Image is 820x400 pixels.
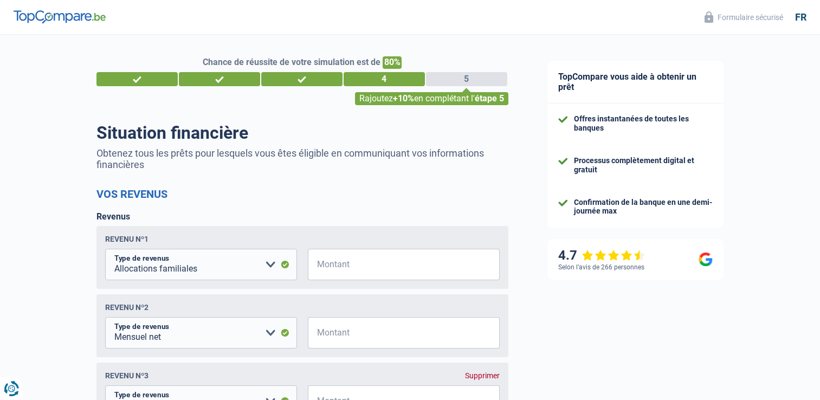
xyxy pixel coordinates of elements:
button: Formulaire sécurisé [698,8,790,26]
div: 1 [96,72,178,86]
div: Confirmation de la banque en une demi-journée max [574,198,713,216]
h1: Situation financière [96,122,508,143]
div: Supprimer [465,371,500,380]
div: Selon l’avis de 266 personnes [558,263,644,271]
div: Processus complètement digital et gratuit [574,156,713,175]
div: TopCompare vous aide à obtenir un prêt [547,61,724,104]
span: € [308,249,321,280]
label: Revenus [96,211,130,222]
span: Chance de réussite de votre simulation est de [203,57,380,67]
div: 2 [179,72,260,86]
span: étape 5 [475,93,504,104]
span: 80% [383,56,402,69]
div: 5 [426,72,507,86]
div: 3 [261,72,343,86]
div: fr [795,11,806,23]
div: Revenu nº2 [105,303,148,312]
h2: Vos revenus [96,188,508,201]
div: Revenu nº1 [105,235,148,243]
span: € [308,317,321,349]
div: Offres instantanées de toutes les banques [574,114,713,133]
div: 4.7 [558,248,645,263]
p: Obtenez tous les prêts pour lesquels vous êtes éligible en communiquant vos informations financières [96,147,508,170]
span: +10% [393,93,414,104]
div: Rajoutez en complétant l' [355,92,508,105]
div: 4 [344,72,425,86]
img: TopCompare Logo [14,10,106,23]
div: Revenu nº3 [105,371,148,380]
